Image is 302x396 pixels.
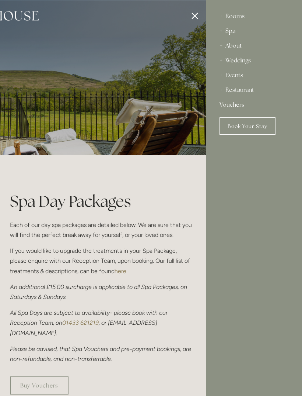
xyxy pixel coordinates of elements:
[220,9,289,24] div: Rooms
[220,68,289,83] div: Events
[220,24,289,38] div: Spa
[220,83,289,97] div: Restaurant
[220,97,289,112] a: Vouchers
[220,53,289,68] div: Weddings
[220,38,289,53] div: About
[220,117,275,135] a: Book Your Stay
